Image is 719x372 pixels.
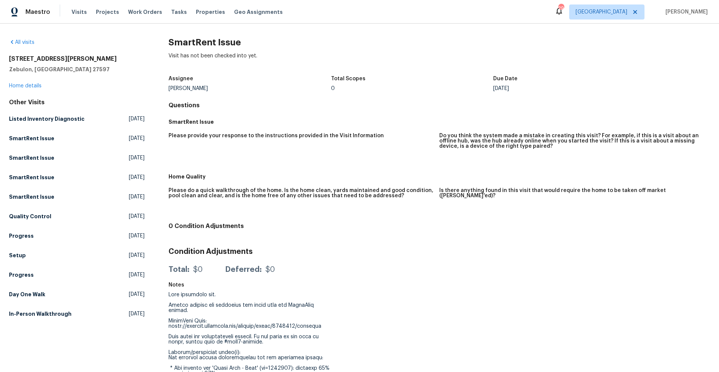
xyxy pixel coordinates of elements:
h5: Quality Control [9,213,51,220]
h5: Please do a quick walkthrough of the home. Is the home clean, yards maintained and good condition... [169,188,433,198]
span: Projects [96,8,119,16]
span: Properties [196,8,225,16]
h5: SmartRent Issue [9,193,54,201]
h4: 0 Condition Adjustments [169,222,710,230]
h3: Condition Adjustments [169,248,710,255]
span: Maestro [25,8,50,16]
h5: Zebulon, [GEOGRAPHIC_DATA] 27597 [9,66,145,73]
span: [DATE] [129,193,145,201]
span: Visits [72,8,87,16]
span: [GEOGRAPHIC_DATA] [576,8,627,16]
h5: SmartRent Issue [9,174,54,181]
div: Visit has not been checked into yet. [169,52,710,72]
h5: Home Quality [169,173,710,180]
div: Other Visits [9,99,145,106]
span: [DATE] [129,135,145,142]
span: [PERSON_NAME] [662,8,708,16]
span: [DATE] [129,271,145,279]
a: Listed Inventory Diagnostic[DATE] [9,112,145,126]
a: Setup[DATE] [9,249,145,262]
h5: Due Date [493,76,518,81]
a: SmartRent Issue[DATE] [9,190,145,204]
span: Work Orders [128,8,162,16]
h5: SmartRent Issue [169,118,710,126]
a: SmartRent Issue[DATE] [9,132,145,145]
a: Quality Control[DATE] [9,210,145,223]
span: Geo Assignments [234,8,283,16]
h5: Notes [169,282,184,288]
h5: SmartRent Issue [9,154,54,162]
a: In-Person Walkthrough[DATE] [9,307,145,321]
span: [DATE] [129,115,145,123]
span: [DATE] [129,252,145,259]
span: [DATE] [129,310,145,318]
span: [DATE] [129,154,145,162]
h5: Total Scopes [331,76,365,81]
a: Home details [9,83,42,88]
div: 29 [558,4,564,12]
h5: Do you think the system made a mistake in creating this visit? For example, if this is a visit ab... [439,133,704,149]
h2: SmartRent Issue [169,39,710,46]
span: Tasks [171,9,187,15]
h5: SmartRent Issue [9,135,54,142]
a: Progress[DATE] [9,268,145,282]
h4: Questions [169,102,710,109]
a: SmartRent Issue[DATE] [9,151,145,165]
a: Progress[DATE] [9,229,145,243]
h2: [STREET_ADDRESS][PERSON_NAME] [9,55,145,63]
h5: Assignee [169,76,193,81]
div: 0 [331,86,494,91]
div: [DATE] [493,86,656,91]
span: [DATE] [129,291,145,298]
div: Total: [169,266,189,273]
span: [DATE] [129,232,145,240]
h5: Progress [9,271,34,279]
h5: Please provide your response to the instructions provided in the Visit Information [169,133,384,138]
div: $0 [266,266,275,273]
h5: In-Person Walkthrough [9,310,72,318]
h5: Listed Inventory Diagnostic [9,115,85,123]
span: [DATE] [129,213,145,220]
div: Deferred: [225,266,262,273]
div: $0 [193,266,203,273]
a: SmartRent Issue[DATE] [9,171,145,184]
a: Day One Walk[DATE] [9,288,145,301]
a: All visits [9,40,34,45]
h5: Setup [9,252,26,259]
h5: Day One Walk [9,291,45,298]
h5: Progress [9,232,34,240]
div: [PERSON_NAME] [169,86,331,91]
span: [DATE] [129,174,145,181]
h5: Is there anything found in this visit that would require the home to be taken off market ([PERSON... [439,188,704,198]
